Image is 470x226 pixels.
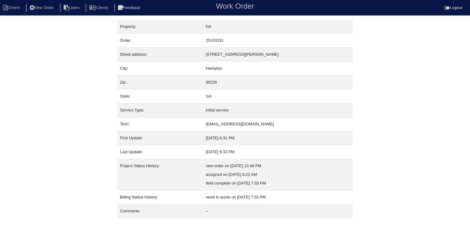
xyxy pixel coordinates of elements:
td: [DATE] 6:32 PM [203,145,353,159]
a: Clients [86,5,113,10]
div: new order on [DATE] 12:48 PM [206,162,350,170]
td: State: [117,89,203,103]
td: Street address: [117,48,203,62]
td: [EMAIL_ADDRESS][DOMAIN_NAME] [203,117,353,131]
td: Hampton [203,62,353,76]
td: 30228 [203,76,353,89]
td: Tech: [117,117,203,131]
a: Logout [445,5,462,10]
td: First Update: [117,131,203,145]
li: Users [60,4,85,12]
div: field complete on [DATE] 7:33 PM [206,179,350,188]
td: Last Update: [117,145,203,159]
td: Service Type: [117,103,203,117]
td: -- [203,204,353,218]
td: GA [203,89,353,103]
td: NA [203,20,353,34]
td: Project Status History: [117,159,203,190]
li: Feedback [114,4,145,12]
td: Billing Status History: [117,190,203,204]
li: New Order [26,4,59,12]
a: Users [60,5,85,10]
td: Order: [117,34,203,48]
td: Zip: [117,76,203,89]
td: 25103151 [203,34,353,48]
td: City: [117,62,203,76]
td: [DATE] 6:31 PM [203,131,353,145]
td: Comments: [117,204,203,218]
a: New Order [26,5,59,10]
div: need to quote on [DATE] 7:33 PM [206,193,350,202]
td: initial service [203,103,353,117]
div: assigned on [DATE] 8:22 AM [206,170,350,179]
li: Clients [86,4,113,12]
td: Property: [117,20,203,34]
td: [STREET_ADDRESS][PERSON_NAME] [203,48,353,62]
